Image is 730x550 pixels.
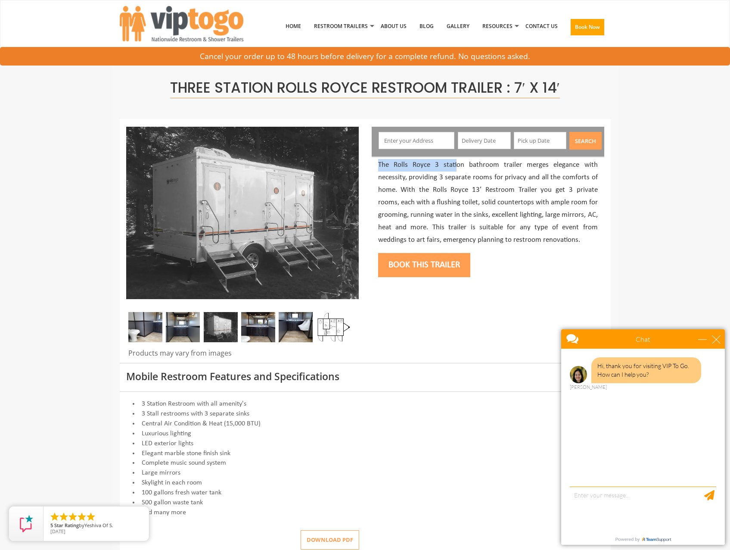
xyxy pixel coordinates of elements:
img: A close view of inside of a station with a stall, mirror and cabinets [128,312,162,342]
a: Gallery [440,4,476,49]
img: Zoomed out full inside view of restroom station with a stall, a mirror and a sink [241,312,275,342]
a: Home [279,4,308,49]
div: Products may vary from images [126,348,359,363]
li:  [86,512,96,522]
a: Restroom Trailers [308,4,374,49]
span: 5 [50,522,53,528]
li: 3 Stall restrooms with 3 separate sinks [126,409,604,419]
img: Side view of three station restroom trailer with three separate doors with signs [204,312,238,342]
button: Download pdf [301,530,359,550]
span: Three Station Rolls Royce Restroom Trailer : 7′ x 14′ [170,78,559,98]
img: Review Rating [18,515,35,532]
li: 3 Station Restroom with all amenity's [126,399,604,409]
li: 100 gallons fresh water tank [126,488,604,498]
h3: Mobile Restroom Features and Specifications [126,371,604,382]
img: Zoomed out inside view of restroom station with a mirror and sink [166,312,200,342]
img: Side view of three station restroom trailer with three separate doors with signs [126,127,359,299]
a: Blog [413,4,440,49]
img: Zoomed out inside view of male restroom station with a mirror, a urinal and a sink [279,312,313,342]
li: Large mirrors [126,468,604,478]
img: Floor Plan of 3 station restroom with sink and toilet [317,312,351,342]
a: Contact Us [519,4,564,49]
a: Download pdf [294,536,359,544]
input: Enter your Address [379,132,454,149]
button: Search [569,132,602,150]
img: VIPTOGO [120,6,243,41]
li: and many more [126,508,604,518]
a: Book Now [564,4,611,54]
li: Skylight in each room [126,478,604,488]
span: [DATE] [50,528,65,534]
p: The Rolls Royce 3 station bathroom trailer merges elegance with necessity, providing 3 separate r... [378,159,598,246]
a: Resources [476,4,519,49]
li: Luxurious lighting [126,429,604,439]
li: LED exterior lights [126,439,604,449]
li: Complete music sound system [126,458,604,468]
li:  [77,512,87,522]
a: About Us [374,4,413,49]
li: 500 gallon waste tank [126,498,604,508]
button: Book Now [571,19,604,35]
input: Delivery Date [458,132,511,149]
span: Yeshiva Of S. [84,522,113,528]
li: Central Air Condition & Heat (15,000 BTU) [126,419,604,429]
li:  [59,512,69,522]
iframe: Live Chat Box [556,324,730,550]
span: by [50,523,142,529]
span: Star Rating [54,522,79,528]
li:  [68,512,78,522]
li:  [50,512,60,522]
li: Elegant marble stone finish sink [126,449,604,459]
button: Book this trailer [378,253,470,277]
input: Pick up Date [514,132,567,149]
